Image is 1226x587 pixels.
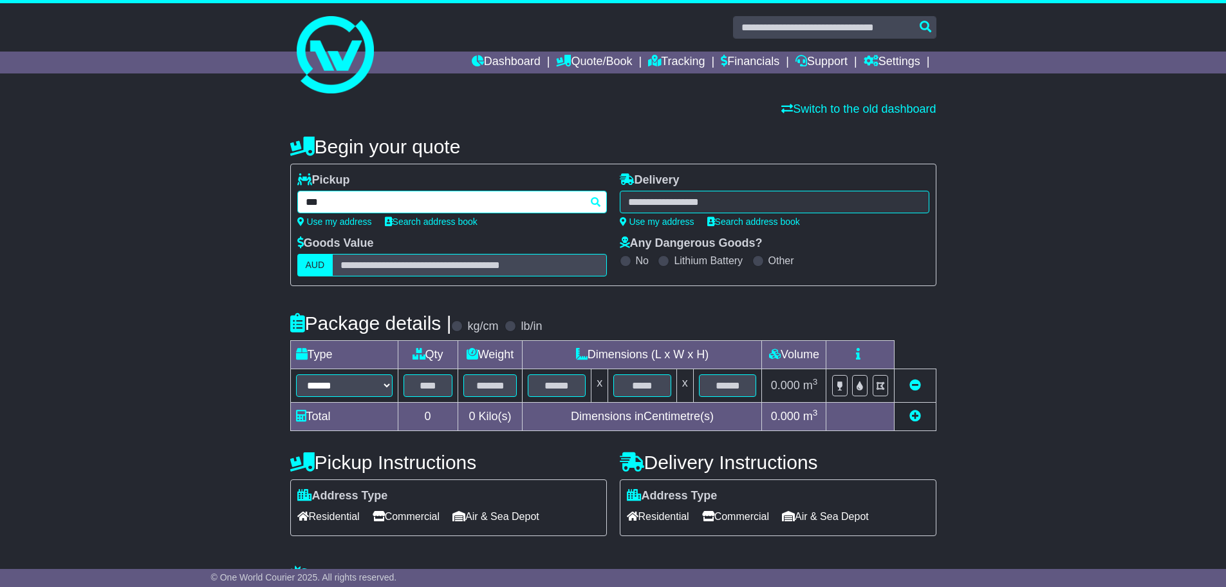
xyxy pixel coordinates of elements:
[297,506,360,526] span: Residential
[620,452,936,473] h4: Delivery Instructions
[781,102,936,115] a: Switch to the old dashboard
[771,379,800,392] span: 0.000
[803,379,818,392] span: m
[676,369,693,403] td: x
[909,379,921,392] a: Remove this item
[385,217,478,227] a: Search address book
[523,403,762,431] td: Dimensions in Centimetre(s)
[762,341,826,369] td: Volume
[290,313,452,334] h4: Package details |
[458,341,523,369] td: Weight
[803,410,818,423] span: m
[290,565,936,586] h4: Warranty & Insurance
[627,506,689,526] span: Residential
[674,255,743,267] label: Lithium Battery
[771,410,800,423] span: 0.000
[795,52,848,73] a: Support
[297,489,388,503] label: Address Type
[864,52,920,73] a: Settings
[290,341,398,369] td: Type
[297,217,372,227] a: Use my address
[627,489,718,503] label: Address Type
[523,341,762,369] td: Dimensions (L x W x H)
[648,52,705,73] a: Tracking
[620,173,680,188] label: Delivery
[458,403,523,431] td: Kilo(s)
[373,506,440,526] span: Commercial
[636,255,649,267] label: No
[290,403,398,431] td: Total
[297,173,350,188] label: Pickup
[813,377,818,387] sup: 3
[452,506,539,526] span: Air & Sea Depot
[707,217,800,227] a: Search address book
[472,52,541,73] a: Dashboard
[211,572,397,582] span: © One World Courier 2025. All rights reserved.
[768,255,794,267] label: Other
[467,320,498,334] label: kg/cm
[297,191,607,213] typeahead: Please provide city
[782,506,869,526] span: Air & Sea Depot
[398,341,458,369] td: Qty
[297,236,374,251] label: Goods Value
[620,217,694,227] a: Use my address
[469,410,475,423] span: 0
[909,410,921,423] a: Add new item
[591,369,608,403] td: x
[813,408,818,418] sup: 3
[721,52,779,73] a: Financials
[290,136,936,157] h4: Begin your quote
[521,320,542,334] label: lb/in
[290,452,607,473] h4: Pickup Instructions
[556,52,632,73] a: Quote/Book
[620,236,763,251] label: Any Dangerous Goods?
[297,254,333,276] label: AUD
[702,506,769,526] span: Commercial
[398,403,458,431] td: 0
